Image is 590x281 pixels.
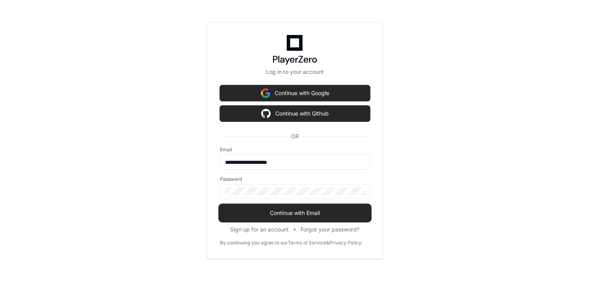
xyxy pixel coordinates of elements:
[329,240,362,246] a: Privacy Policy.
[288,240,326,246] a: Terms of Service
[326,240,329,246] div: &
[220,209,370,217] span: Continue with Email
[220,176,370,182] label: Password
[220,106,370,121] button: Continue with Github
[231,226,289,233] button: Sign up for an account
[220,205,370,221] button: Continue with Email
[261,106,271,121] img: Sign in with google
[220,68,370,76] p: Log in to your account
[220,240,288,246] div: By continuing you agree to our
[220,147,370,153] label: Email
[288,132,302,140] span: OR
[301,226,360,233] button: Forgot your password?
[220,85,370,101] button: Continue with Google
[261,85,270,101] img: Sign in with google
